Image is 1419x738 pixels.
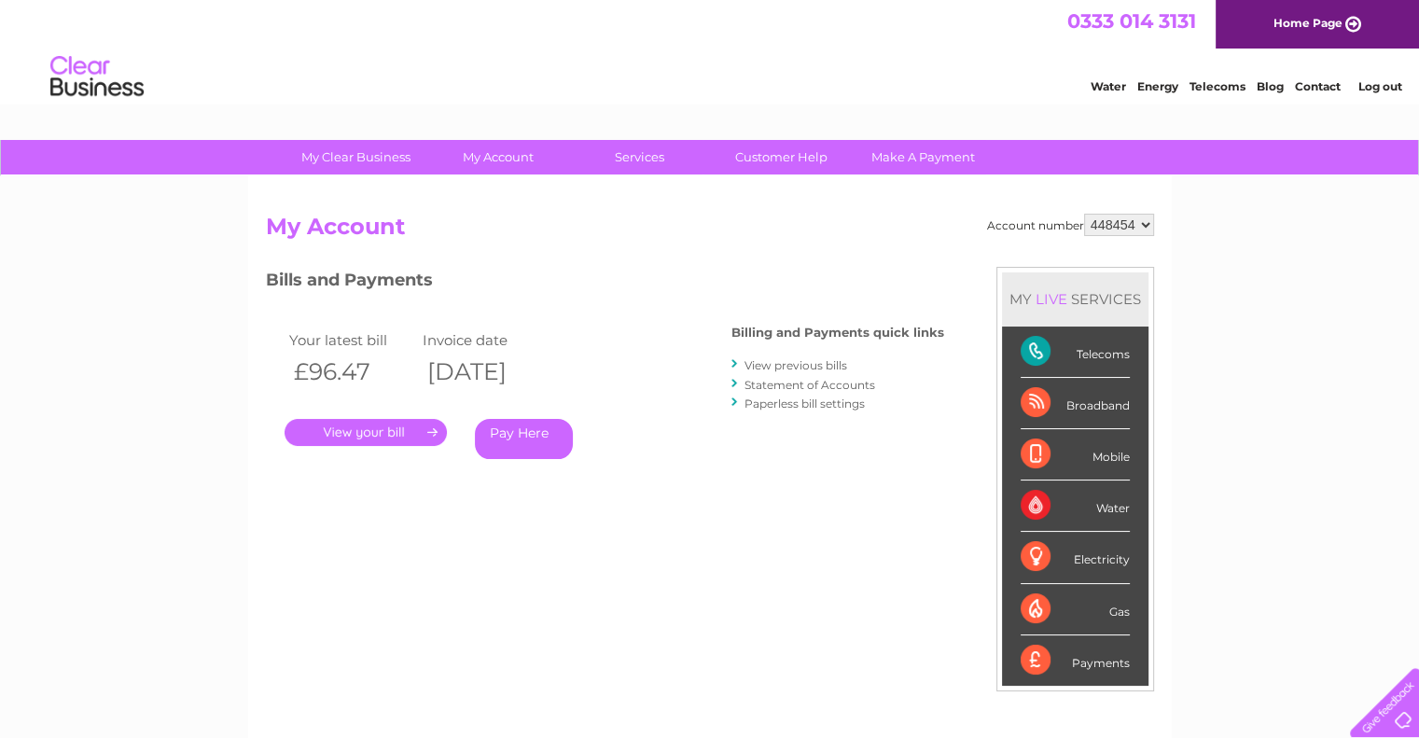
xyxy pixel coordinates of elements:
div: Electricity [1021,532,1130,583]
a: Energy [1137,79,1178,93]
h3: Bills and Payments [266,267,944,299]
div: Clear Business is a trading name of Verastar Limited (registered in [GEOGRAPHIC_DATA] No. 3667643... [270,10,1151,91]
h2: My Account [266,214,1154,249]
a: . [285,419,447,446]
a: My Clear Business [279,140,433,174]
div: Mobile [1021,429,1130,480]
th: £96.47 [285,353,419,391]
a: Customer Help [704,140,858,174]
td: Your latest bill [285,327,419,353]
a: Make A Payment [846,140,1000,174]
div: Water [1021,480,1130,532]
td: Invoice date [418,327,552,353]
div: Account number [987,214,1154,236]
img: logo.png [49,49,145,105]
a: Pay Here [475,419,573,459]
a: Log out [1357,79,1401,93]
div: MY SERVICES [1002,272,1148,326]
a: Water [1091,79,1126,93]
a: Blog [1257,79,1284,93]
a: Paperless bill settings [744,397,865,411]
div: Gas [1021,584,1130,635]
a: Contact [1295,79,1341,93]
a: 0333 014 3131 [1067,9,1196,33]
a: Services [563,140,716,174]
a: View previous bills [744,358,847,372]
a: Telecoms [1189,79,1245,93]
a: My Account [421,140,575,174]
th: [DATE] [418,353,552,391]
h4: Billing and Payments quick links [731,326,944,340]
div: Broadband [1021,378,1130,429]
div: Telecoms [1021,327,1130,378]
div: Payments [1021,635,1130,686]
div: LIVE [1032,290,1071,308]
a: Statement of Accounts [744,378,875,392]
